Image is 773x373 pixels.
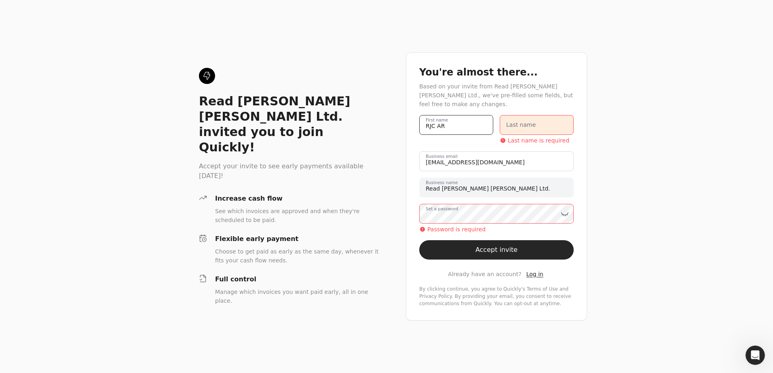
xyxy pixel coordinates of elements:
[426,206,458,212] label: Set a password
[506,121,536,129] label: Last name
[419,293,452,299] a: privacy-policy
[419,82,574,109] div: Based on your invite from Read [PERSON_NAME] [PERSON_NAME] Ltd., we've pre-filled some fields, bu...
[419,240,574,260] button: Accept invite
[215,194,380,203] div: Increase cash flow
[199,161,380,181] div: Accept your invite to see early payments available [DATE]!
[526,270,543,279] a: Log in
[508,136,569,145] p: Last name is required
[215,247,380,265] div: Choose to get paid as early as the same day, whenever it fits your cash flow needs.
[215,287,380,305] div: Manage which invoices you want paid early, all in one place.
[525,269,545,279] button: Log in
[448,270,522,279] span: Already have an account?
[426,180,458,186] label: Business name
[527,286,558,292] a: terms-of-service
[419,285,574,307] div: By clicking continue, you agree to Quickly's and . By providing your email, you consent to receiv...
[426,153,458,160] label: Business email
[426,117,448,124] label: First name
[215,207,380,224] div: See which invoices are approved and when they're scheduled to be paid.
[199,94,380,155] div: Read [PERSON_NAME] [PERSON_NAME] Ltd. invited you to join Quickly!
[215,275,380,284] div: Full control
[526,271,543,277] span: Log in
[419,66,574,79] div: You're almost there...
[746,346,765,365] iframe: Intercom live chat
[427,225,486,234] p: Password is required
[215,234,380,244] div: Flexible early payment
